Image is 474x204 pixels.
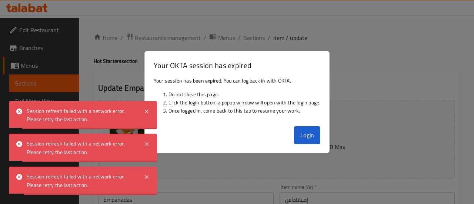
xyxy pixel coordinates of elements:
[294,126,321,144] button: Login
[27,140,136,156] div: Session refresh failed with a network error. Please retry the last action.
[168,98,321,107] li: Click the login button, a popup window will open with the login page.
[27,107,136,124] div: Session refresh failed with a network error. Please retry the last action.
[168,107,321,115] li: Once logged in, come back to this tab to resume your work.
[27,173,136,189] div: Session refresh failed with a network error. Please retry the last action.
[145,74,330,123] div: Your session has been expired. You can log back in with OKTA.
[154,60,321,71] h3: Your OKTA session has expired
[168,90,321,98] li: Do not close this page.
